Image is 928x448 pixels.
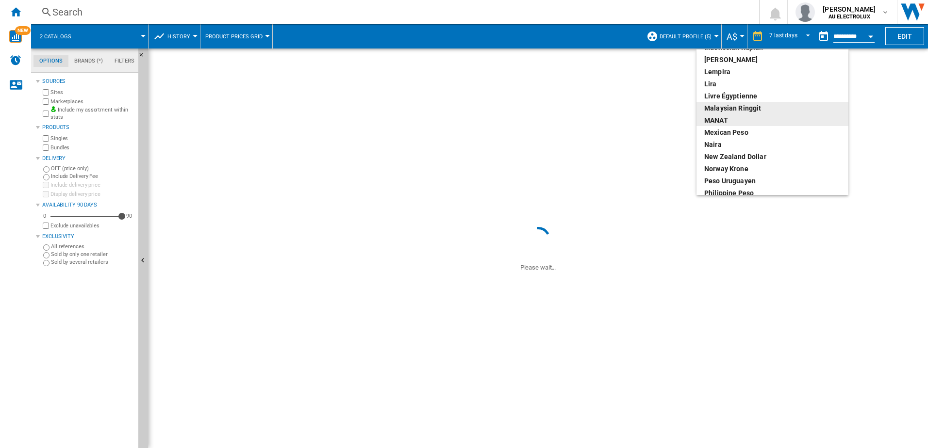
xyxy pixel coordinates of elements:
div: Norway Krone [704,164,841,174]
div: lempira [704,67,841,77]
div: Philippine Peso [704,188,841,198]
div: Mexican peso [704,128,841,137]
div: Peso uruguayen [704,176,841,186]
div: livre égyptienne [704,91,841,101]
div: Naira [704,140,841,149]
div: New Zealand dollar [704,152,841,161]
div: MANAT [704,115,841,125]
div: Malaysian Ringgit [704,103,841,113]
div: [PERSON_NAME] [704,55,841,64]
div: lira [704,79,841,89]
